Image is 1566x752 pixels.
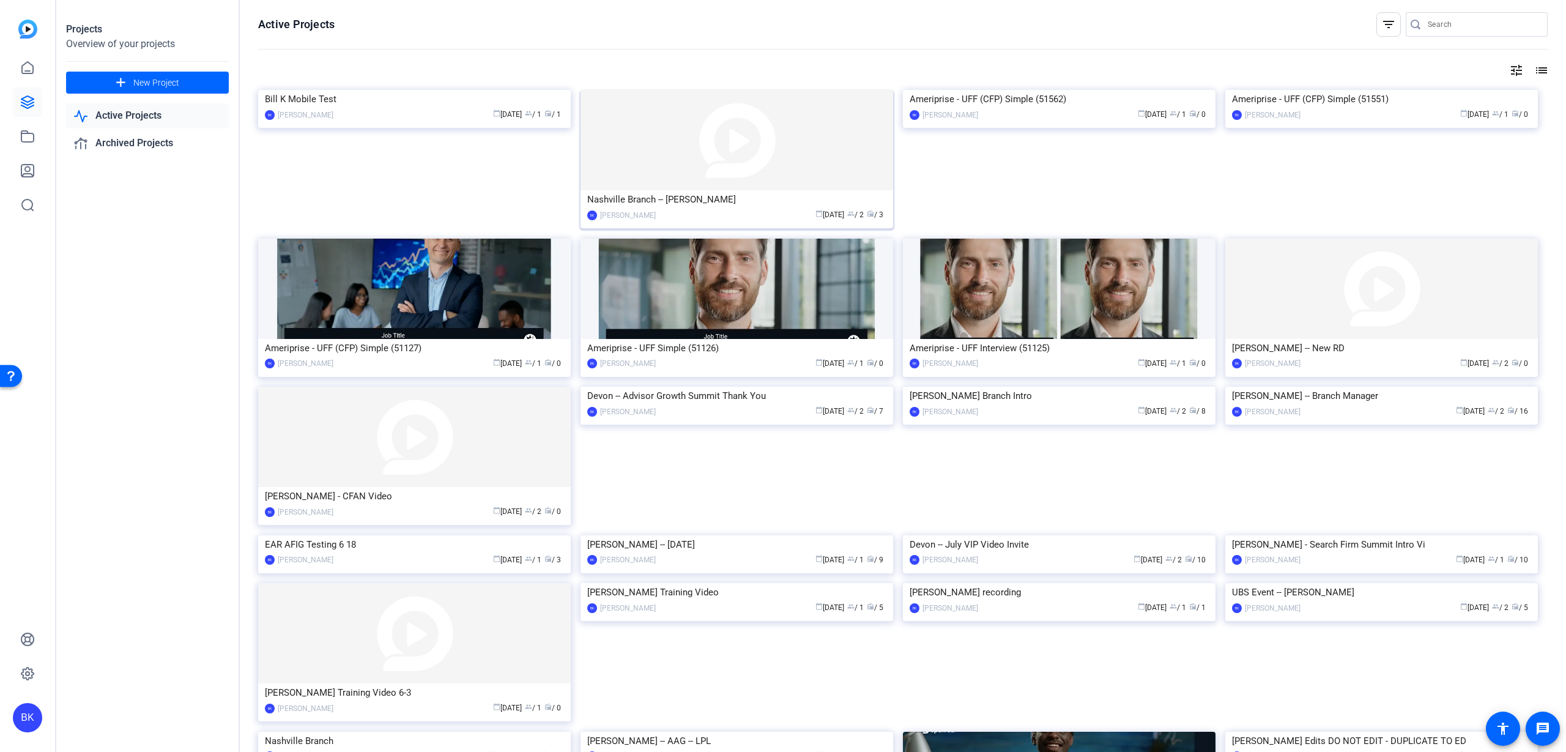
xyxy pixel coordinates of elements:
[815,603,844,612] span: [DATE]
[1189,603,1206,612] span: / 1
[847,210,855,217] span: group
[1134,555,1141,562] span: calendar_today
[1512,110,1519,117] span: radio
[1232,387,1531,405] div: [PERSON_NAME] -- Branch Manager
[1456,555,1463,562] span: calendar_today
[600,406,656,418] div: [PERSON_NAME]
[922,602,978,614] div: [PERSON_NAME]
[265,732,564,750] div: Nashville Branch
[867,359,883,368] span: / 0
[1170,407,1186,415] span: / 2
[867,406,874,414] span: radio
[278,357,333,370] div: [PERSON_NAME]
[1165,555,1173,562] span: group
[1189,110,1206,119] span: / 0
[1456,406,1463,414] span: calendar_today
[910,603,919,613] div: BK
[1189,110,1197,117] span: radio
[815,556,844,564] span: [DATE]
[847,603,855,610] span: group
[1460,603,1468,610] span: calendar_today
[1245,357,1301,370] div: [PERSON_NAME]
[1509,63,1524,78] mat-icon: tune
[1232,603,1242,613] div: BK
[493,359,522,368] span: [DATE]
[1170,603,1186,612] span: / 1
[544,556,561,564] span: / 3
[815,210,823,217] span: calendar_today
[544,507,552,514] span: radio
[1170,603,1177,610] span: group
[1185,556,1206,564] span: / 10
[1138,603,1167,612] span: [DATE]
[1535,721,1550,736] mat-icon: message
[867,210,883,219] span: / 3
[544,703,552,710] span: radio
[1488,555,1495,562] span: group
[1189,603,1197,610] span: radio
[18,20,37,39] img: blue-gradient.svg
[1245,554,1301,566] div: [PERSON_NAME]
[910,535,1209,554] div: Devon -- July VIP Video Invite
[1507,555,1515,562] span: radio
[265,90,564,108] div: Bill K Mobile Test
[587,190,886,209] div: Nashville Branch -- [PERSON_NAME]
[1512,603,1528,612] span: / 5
[493,555,500,562] span: calendar_today
[922,406,978,418] div: [PERSON_NAME]
[544,359,561,368] span: / 0
[1460,110,1468,117] span: calendar_today
[867,556,883,564] span: / 9
[13,703,42,732] div: BK
[922,357,978,370] div: [PERSON_NAME]
[1138,359,1145,366] span: calendar_today
[847,556,864,564] span: / 1
[1170,359,1177,366] span: group
[867,603,874,610] span: radio
[1170,110,1177,117] span: group
[847,210,864,219] span: / 2
[922,554,978,566] div: [PERSON_NAME]
[1507,406,1515,414] span: radio
[815,359,844,368] span: [DATE]
[265,487,564,505] div: [PERSON_NAME] - CFAN Video
[1460,359,1489,368] span: [DATE]
[1138,110,1167,119] span: [DATE]
[587,535,886,554] div: [PERSON_NAME] -- [DATE]
[587,555,597,565] div: BK
[587,387,886,405] div: Devon -- Advisor Growth Summit Thank You
[815,406,823,414] span: calendar_today
[587,583,886,601] div: [PERSON_NAME] Training Video
[847,406,855,414] span: group
[1232,359,1242,368] div: BK
[1492,110,1508,119] span: / 1
[525,555,532,562] span: group
[265,359,275,368] div: BK
[815,210,844,219] span: [DATE]
[867,407,883,415] span: / 7
[1232,583,1531,601] div: UBS Event -- [PERSON_NAME]
[1138,359,1167,368] span: [DATE]
[1507,556,1528,564] span: / 10
[265,535,564,554] div: EAR AFIG Testing 6 18
[815,407,844,415] span: [DATE]
[1460,603,1489,612] span: [DATE]
[1138,406,1145,414] span: calendar_today
[1492,603,1508,612] span: / 2
[66,103,229,128] a: Active Projects
[1189,359,1206,368] span: / 0
[66,131,229,156] a: Archived Projects
[1428,17,1538,32] input: Search
[867,603,883,612] span: / 5
[525,110,532,117] span: group
[493,507,500,514] span: calendar_today
[265,683,564,702] div: [PERSON_NAME] Training Video 6-3
[1138,603,1145,610] span: calendar_today
[587,732,886,750] div: [PERSON_NAME] -- AAG -- LPL
[525,556,541,564] span: / 1
[910,359,919,368] div: BK
[847,359,864,368] span: / 1
[815,555,823,562] span: calendar_today
[1488,556,1504,564] span: / 1
[525,110,541,119] span: / 1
